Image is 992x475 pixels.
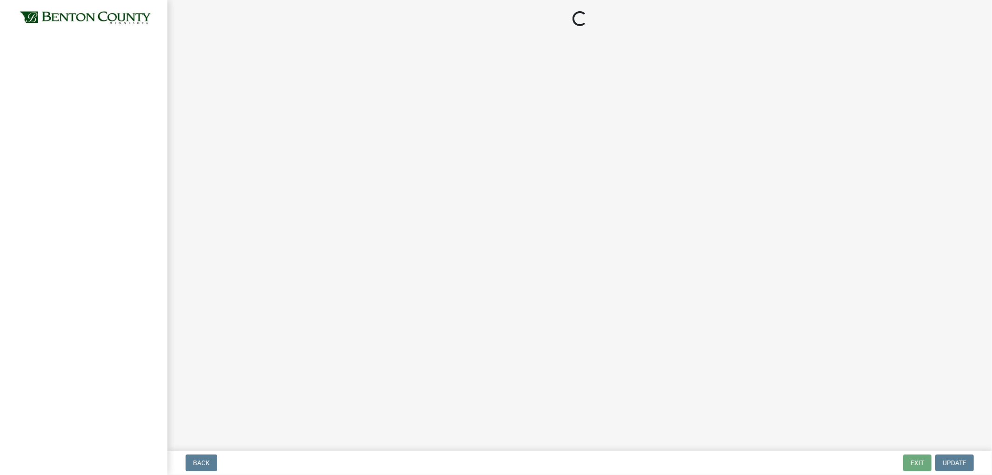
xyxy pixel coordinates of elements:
[943,459,966,467] span: Update
[193,459,210,467] span: Back
[186,455,217,471] button: Back
[19,10,153,27] img: Benton County, Minnesota
[903,455,932,471] button: Exit
[935,455,974,471] button: Update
